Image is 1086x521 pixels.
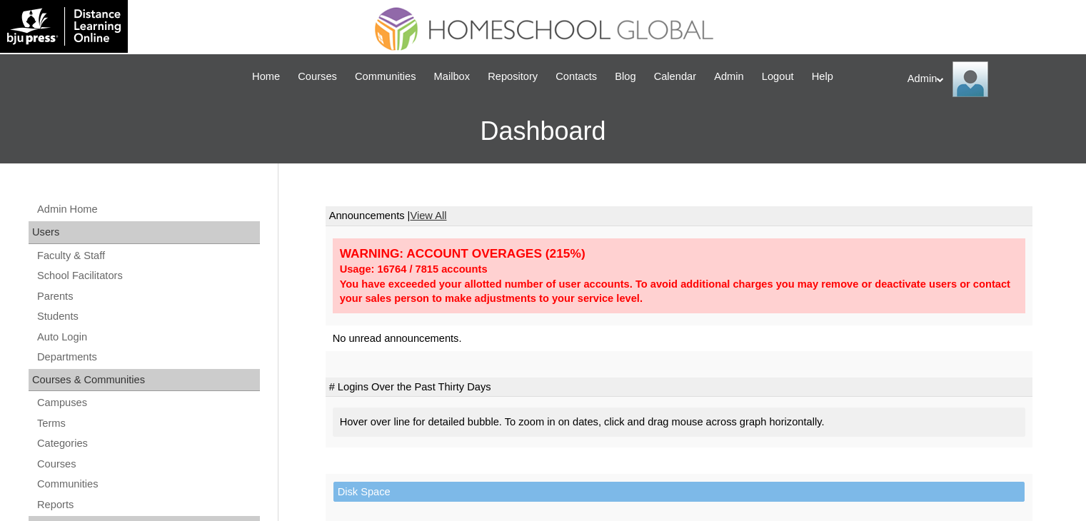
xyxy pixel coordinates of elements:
[555,69,597,85] span: Contacts
[36,267,260,285] a: School Facilitators
[340,277,1018,306] div: You have exceeded your allotted number of user accounts. To avoid additional charges you may remo...
[812,69,833,85] span: Help
[36,201,260,218] a: Admin Home
[340,263,488,275] strong: Usage: 16764 / 7815 accounts
[291,69,344,85] a: Courses
[434,69,471,85] span: Mailbox
[36,496,260,514] a: Reports
[647,69,703,85] a: Calendar
[355,69,416,85] span: Communities
[245,69,287,85] a: Home
[488,69,538,85] span: Repository
[36,288,260,305] a: Parents
[340,246,1018,262] div: WARNING: ACCOUNT OVERAGES (215%)
[714,69,744,85] span: Admin
[36,328,260,346] a: Auto Login
[298,69,337,85] span: Courses
[7,99,1079,163] h3: Dashboard
[36,247,260,265] a: Faculty & Staff
[36,435,260,452] a: Categories
[427,69,478,85] a: Mailbox
[333,408,1025,437] div: Hover over line for detailed bubble. To zoom in on dates, click and drag mouse across graph horiz...
[410,210,446,221] a: View All
[333,482,1025,502] td: Disk Space
[907,61,1072,97] div: Admin
[654,69,696,85] span: Calendar
[481,69,545,85] a: Repository
[36,475,260,493] a: Communities
[348,69,423,85] a: Communities
[36,394,260,412] a: Campuses
[36,415,260,433] a: Terms
[29,369,260,392] div: Courses & Communities
[608,69,643,85] a: Blog
[36,308,260,325] a: Students
[615,69,635,85] span: Blog
[805,69,840,85] a: Help
[326,378,1032,398] td: # Logins Over the Past Thirty Days
[326,325,1032,352] td: No unread announcements.
[252,69,280,85] span: Home
[952,61,988,97] img: Admin Homeschool Global
[707,69,751,85] a: Admin
[755,69,801,85] a: Logout
[29,221,260,244] div: Users
[548,69,604,85] a: Contacts
[7,7,121,46] img: logo-white.png
[36,455,260,473] a: Courses
[762,69,794,85] span: Logout
[326,206,1032,226] td: Announcements |
[36,348,260,366] a: Departments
